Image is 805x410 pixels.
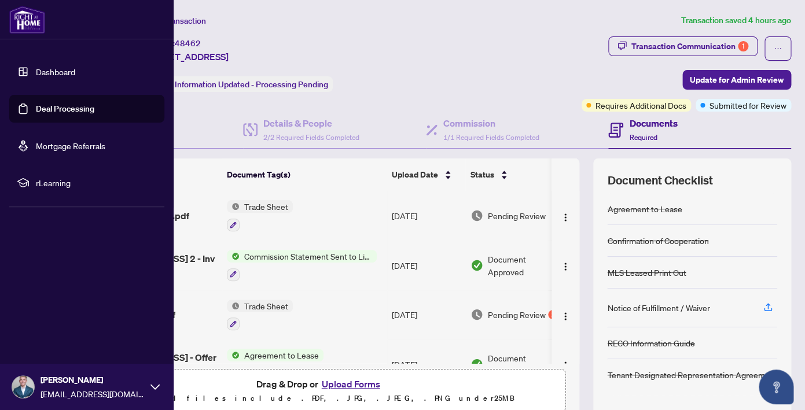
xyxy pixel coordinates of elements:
span: Required [629,133,657,142]
h4: Details & People [263,116,359,130]
img: Document Status [470,358,483,371]
a: Mortgage Referrals [36,141,105,151]
th: Document Tag(s) [222,158,387,191]
a: Deal Processing [36,104,94,114]
img: Profile Icon [12,376,34,398]
img: Logo [561,312,570,321]
div: 1 [738,41,748,51]
td: [DATE] [387,241,466,290]
div: Status: [144,76,333,92]
span: rLearning [36,176,156,189]
span: Trade Sheet [240,200,293,213]
th: Status [465,158,564,191]
h4: Documents [629,116,677,130]
span: Document Checklist [607,172,712,189]
span: Update for Admin Review [690,71,784,89]
span: Trade Sheet [240,300,293,312]
img: Document Status [470,209,483,222]
button: Transaction Communication1 [608,36,758,56]
span: Submitted for Review [710,99,786,112]
div: Tenant Designated Representation Agreement [607,368,777,381]
img: Status Icon [227,300,240,312]
span: Upload Date [391,168,438,181]
span: Status [470,168,494,181]
img: Logo [561,361,570,370]
div: Notice of Fulfillment / Waiver [607,301,710,314]
td: [DATE] [387,339,466,389]
p: Supported files include .PDF, .JPG, .JPEG, .PNG under 25 MB [82,391,558,405]
span: Pending Review [488,308,546,321]
span: Document Approved [488,352,560,377]
button: Open asap [759,370,793,404]
img: Logo [561,262,570,271]
td: [DATE] [387,191,466,241]
span: Pending Review [488,209,546,222]
div: Agreement to Lease [607,202,682,215]
img: Status Icon [227,349,240,361]
img: logo [9,6,45,34]
button: Status IconTrade Sheet [227,200,293,231]
span: Requires Additional Docs [596,99,686,112]
button: Status IconAgreement to Lease [227,349,383,380]
button: Status IconCommission Statement Sent to Listing Brokerage [227,250,377,281]
div: MLS Leased Print Out [607,266,686,279]
div: Transaction Communication [631,37,748,56]
article: Transaction saved 4 hours ago [681,14,791,27]
span: Agreement to Lease [240,349,324,361]
span: Information Updated - Processing Pending [175,79,328,90]
span: [PERSON_NAME] [41,374,145,386]
td: [DATE] [387,290,466,340]
button: Logo [556,256,575,275]
button: Logo [556,305,575,324]
img: Document Status [470,308,483,321]
button: Update for Admin Review [682,70,791,90]
button: Status IconTrade Sheet [227,300,293,331]
button: Logo [556,206,575,225]
span: View Transaction [144,16,206,26]
a: Dashboard [36,67,75,77]
h4: Commission [443,116,539,130]
div: Confirmation of Cooperation [607,234,708,247]
span: ellipsis [774,45,782,53]
span: Commission Statement Sent to Listing Brokerage [240,250,377,263]
span: 48462 [175,38,201,49]
img: Document Status [470,259,483,272]
div: 1 [548,310,557,319]
img: Status Icon [227,250,240,263]
span: 2/2 Required Fields Completed [263,133,359,142]
span: Drag & Drop or [256,376,384,391]
img: Status Icon [227,200,240,213]
button: Logo [556,355,575,374]
span: Document Approved [488,253,560,278]
button: Upload Forms [318,376,384,391]
span: [STREET_ADDRESS] [144,50,229,64]
span: [EMAIL_ADDRESS][DOMAIN_NAME] [41,387,145,400]
div: RECO Information Guide [607,337,694,349]
span: 1/1 Required Fields Completed [443,133,539,142]
th: Upload Date [387,158,465,191]
img: Logo [561,213,570,222]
